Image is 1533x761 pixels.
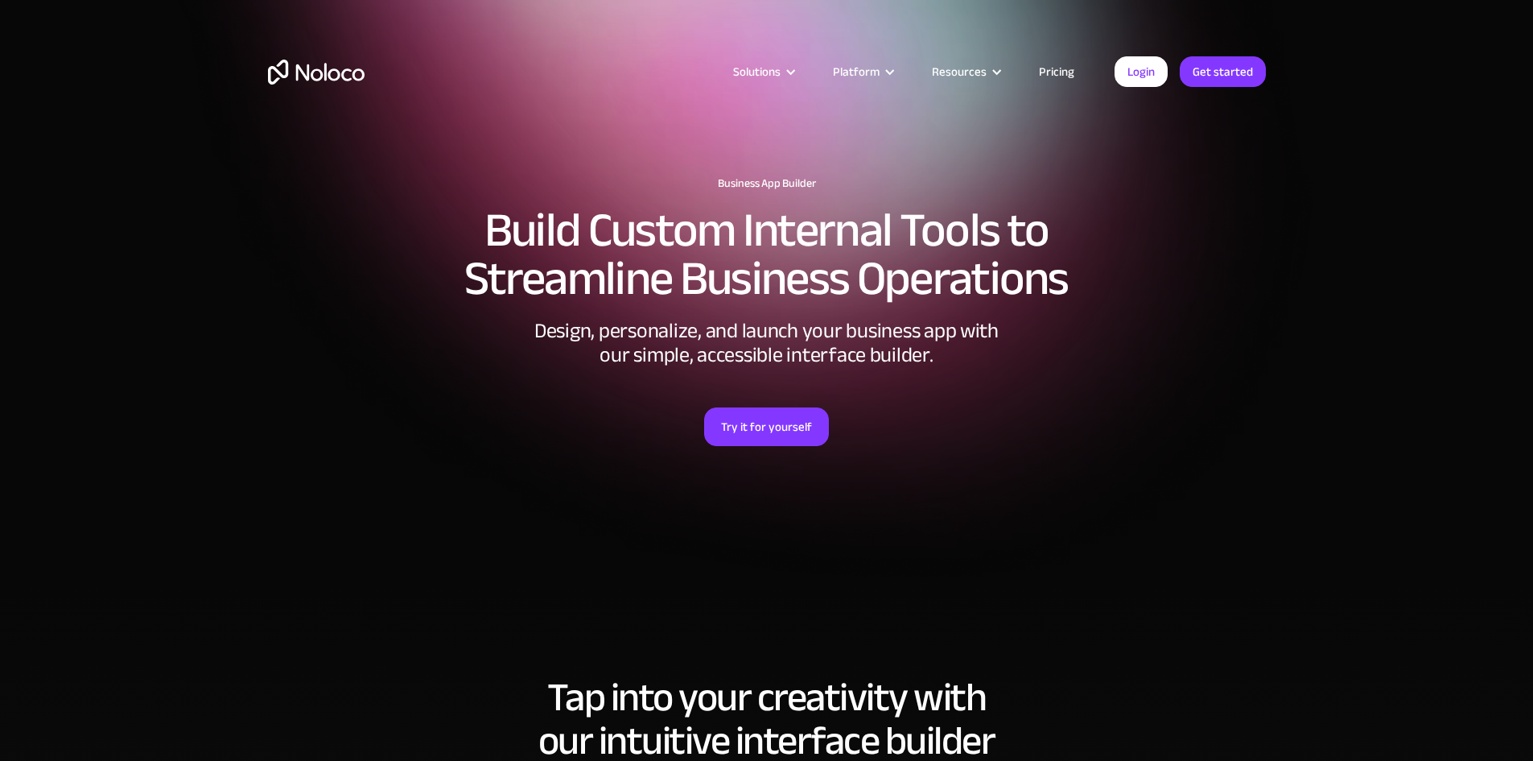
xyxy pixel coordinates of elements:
[268,206,1266,303] h2: Build Custom Internal Tools to Streamline Business Operations
[268,177,1266,190] h1: Business App Builder
[525,319,1008,367] div: Design, personalize, and launch your business app with our simple, accessible interface builder.
[912,61,1019,82] div: Resources
[1019,61,1094,82] a: Pricing
[704,407,829,446] a: Try it for yourself
[932,61,987,82] div: Resources
[733,61,781,82] div: Solutions
[833,61,880,82] div: Platform
[713,61,813,82] div: Solutions
[1115,56,1168,87] a: Login
[268,60,365,85] a: home
[813,61,912,82] div: Platform
[1180,56,1266,87] a: Get started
